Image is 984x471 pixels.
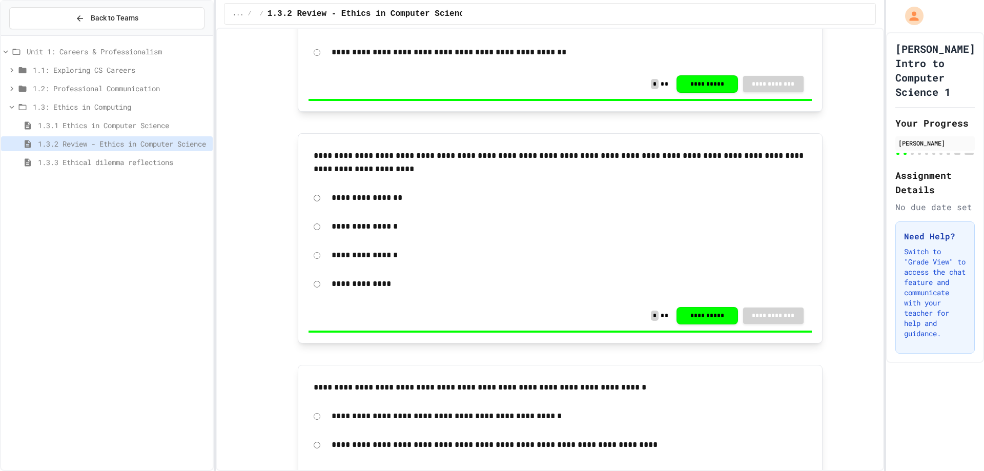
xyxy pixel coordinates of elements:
[895,42,975,99] h1: [PERSON_NAME] Intro to Computer Science 1
[248,10,251,18] span: /
[894,4,926,28] div: My Account
[38,138,209,149] span: 1.3.2 Review - Ethics in Computer Science
[895,116,975,130] h2: Your Progress
[233,10,244,18] span: ...
[38,120,209,131] span: 1.3.1 Ethics in Computer Science
[895,201,975,213] div: No due date set
[904,247,966,339] p: Switch to "Grade View" to access the chat feature and communicate with your teacher for help and ...
[27,46,209,57] span: Unit 1: Careers & Professionalism
[91,13,138,24] span: Back to Teams
[33,101,209,112] span: 1.3: Ethics in Computing
[898,138,972,148] div: [PERSON_NAME]
[33,83,209,94] span: 1.2: Professional Communication
[33,65,209,75] span: 1.1: Exploring CS Careers
[260,10,263,18] span: /
[895,168,975,197] h2: Assignment Details
[904,230,966,242] h3: Need Help?
[38,157,209,168] span: 1.3.3 Ethical dilemma reflections
[268,8,469,20] span: 1.3.2 Review - Ethics in Computer Science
